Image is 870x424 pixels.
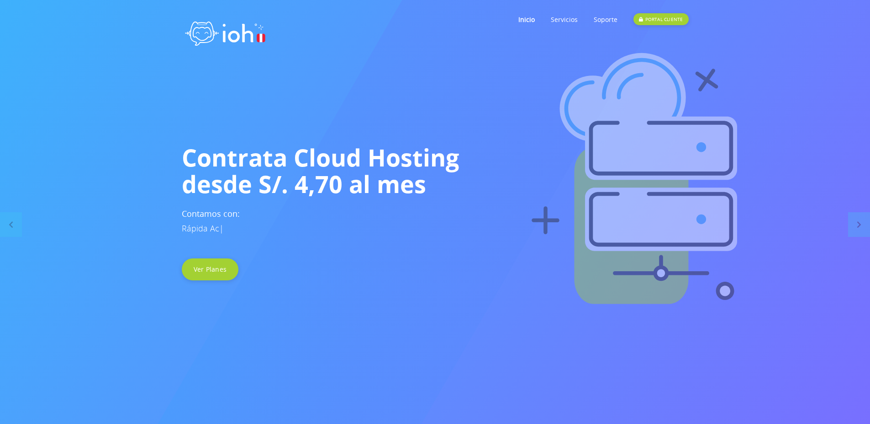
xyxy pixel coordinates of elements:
[182,11,269,52] img: logo ioh
[551,1,578,38] a: Servicios
[182,258,239,280] a: Ver Planes
[219,223,224,234] span: |
[633,13,688,25] div: PORTAL CLIENTE
[518,1,535,38] a: Inicio
[182,223,219,234] span: Rápida Ac
[182,206,689,236] h3: Contamos con:
[594,1,617,38] a: Soporte
[182,144,689,197] h1: Contrata Cloud Hosting desde S/. 4,70 al mes
[633,1,688,38] a: PORTAL CLIENTE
